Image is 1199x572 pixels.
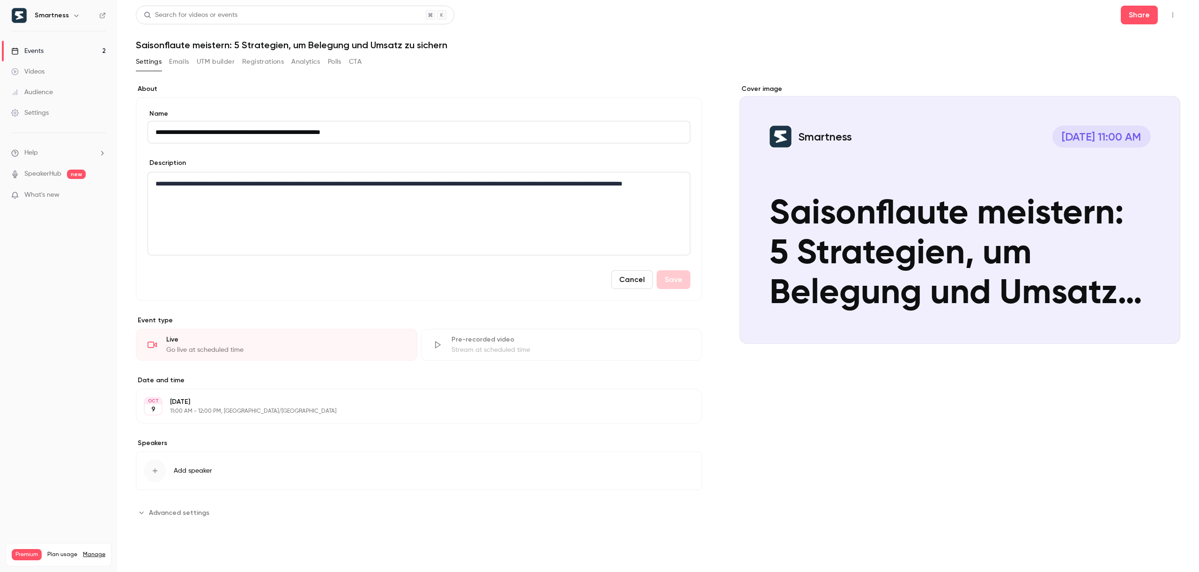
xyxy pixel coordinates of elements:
[136,84,702,94] label: About
[24,169,61,179] a: SpeakerHub
[148,172,690,255] div: editor
[24,148,38,158] span: Help
[149,508,209,518] span: Advanced settings
[11,46,44,56] div: Events
[166,345,406,355] div: Go live at scheduled time
[740,84,1180,344] section: Cover image
[148,172,690,255] section: description
[611,270,653,289] button: Cancel
[136,505,215,520] button: Advanced settings
[169,54,189,69] button: Emails
[328,54,341,69] button: Polls
[242,54,284,69] button: Registrations
[145,398,162,404] div: OCT
[291,54,320,69] button: Analytics
[136,438,702,448] label: Speakers
[24,190,59,200] span: What's new
[151,405,155,414] p: 9
[170,408,652,415] p: 11:00 AM - 12:00 PM, [GEOGRAPHIC_DATA]/[GEOGRAPHIC_DATA]
[12,8,27,23] img: Smartness
[47,551,77,558] span: Plan usage
[136,505,702,520] section: Advanced settings
[136,376,702,385] label: Date and time
[136,452,702,490] button: Add speaker
[136,54,162,69] button: Settings
[349,54,362,69] button: CTA
[451,335,691,344] div: Pre-recorded video
[11,67,44,76] div: Videos
[174,466,212,475] span: Add speaker
[136,329,417,361] div: LiveGo live at scheduled time
[1121,6,1158,24] button: Share
[136,39,1180,51] h1: Saisonflaute meistern: 5 Strategien, um Belegung und Umsatz zu sichern
[11,148,106,158] li: help-dropdown-opener
[166,335,406,344] div: Live
[451,345,691,355] div: Stream at scheduled time
[148,158,186,168] label: Description
[170,397,652,407] p: [DATE]
[67,170,86,179] span: new
[197,54,235,69] button: UTM builder
[148,109,690,119] label: Name
[11,108,49,118] div: Settings
[11,88,53,97] div: Audience
[83,551,105,558] a: Manage
[740,84,1180,94] label: Cover image
[12,549,42,560] span: Premium
[136,316,702,325] p: Event type
[421,329,703,361] div: Pre-recorded videoStream at scheduled time
[144,10,237,20] div: Search for videos or events
[35,11,69,20] h6: Smartness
